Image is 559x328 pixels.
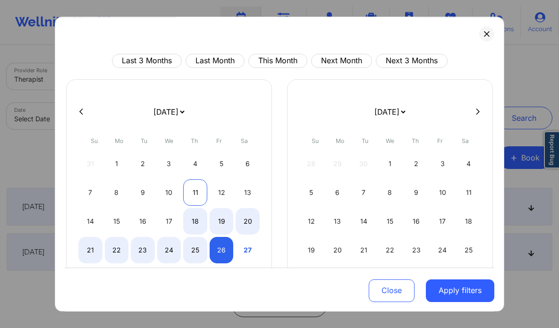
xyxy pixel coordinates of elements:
[183,151,207,177] div: Thu Sep 04 2025
[431,266,455,292] div: Fri Oct 31 2025
[157,179,181,206] div: Wed Sep 10 2025
[248,54,307,68] button: This Month
[412,137,419,144] abbr: Thursday
[78,208,102,235] div: Sun Sep 14 2025
[462,137,469,144] abbr: Saturday
[236,237,260,263] div: Sat Sep 27 2025
[352,237,376,263] div: Tue Oct 21 2025
[326,179,350,206] div: Mon Oct 06 2025
[216,137,222,144] abbr: Friday
[457,151,481,177] div: Sat Oct 04 2025
[186,54,245,68] button: Last Month
[404,208,428,235] div: Thu Oct 16 2025
[386,137,394,144] abbr: Wednesday
[78,179,102,206] div: Sun Sep 07 2025
[431,151,455,177] div: Fri Oct 03 2025
[105,237,129,263] div: Mon Sep 22 2025
[91,137,98,144] abbr: Sunday
[299,266,323,292] div: Sun Oct 26 2025
[105,208,129,235] div: Mon Sep 15 2025
[299,179,323,206] div: Sun Oct 05 2025
[183,237,207,263] div: Thu Sep 25 2025
[299,208,323,235] div: Sun Oct 12 2025
[457,237,481,263] div: Sat Oct 25 2025
[78,266,102,292] div: Sun Sep 28 2025
[191,137,198,144] abbr: Thursday
[437,137,443,144] abbr: Friday
[131,208,155,235] div: Tue Sep 16 2025
[457,208,481,235] div: Sat Oct 18 2025
[431,237,455,263] div: Fri Oct 24 2025
[404,237,428,263] div: Thu Oct 23 2025
[378,208,402,235] div: Wed Oct 15 2025
[210,179,234,206] div: Fri Sep 12 2025
[210,151,234,177] div: Fri Sep 05 2025
[131,266,155,292] div: Tue Sep 30 2025
[378,179,402,206] div: Wed Oct 08 2025
[236,208,260,235] div: Sat Sep 20 2025
[352,208,376,235] div: Tue Oct 14 2025
[112,54,182,68] button: Last 3 Months
[457,179,481,206] div: Sat Oct 11 2025
[431,208,455,235] div: Fri Oct 17 2025
[326,208,350,235] div: Mon Oct 13 2025
[326,237,350,263] div: Mon Oct 20 2025
[312,137,319,144] abbr: Sunday
[404,151,428,177] div: Thu Oct 02 2025
[376,54,448,68] button: Next 3 Months
[183,208,207,235] div: Thu Sep 18 2025
[326,266,350,292] div: Mon Oct 27 2025
[426,279,494,302] button: Apply filters
[105,151,129,177] div: Mon Sep 01 2025
[236,151,260,177] div: Sat Sep 06 2025
[115,137,123,144] abbr: Monday
[105,179,129,206] div: Mon Sep 08 2025
[404,266,428,292] div: Thu Oct 30 2025
[352,179,376,206] div: Tue Oct 07 2025
[369,279,415,302] button: Close
[378,237,402,263] div: Wed Oct 22 2025
[236,179,260,206] div: Sat Sep 13 2025
[157,208,181,235] div: Wed Sep 17 2025
[210,208,234,235] div: Fri Sep 19 2025
[378,151,402,177] div: Wed Oct 01 2025
[241,137,248,144] abbr: Saturday
[157,237,181,263] div: Wed Sep 24 2025
[165,137,173,144] abbr: Wednesday
[131,237,155,263] div: Tue Sep 23 2025
[183,179,207,206] div: Thu Sep 11 2025
[311,54,372,68] button: Next Month
[210,237,234,263] div: Fri Sep 26 2025
[131,151,155,177] div: Tue Sep 02 2025
[78,237,102,263] div: Sun Sep 21 2025
[336,137,344,144] abbr: Monday
[299,237,323,263] div: Sun Oct 19 2025
[105,266,129,292] div: Mon Sep 29 2025
[362,137,368,144] abbr: Tuesday
[404,179,428,206] div: Thu Oct 09 2025
[352,266,376,292] div: Tue Oct 28 2025
[378,266,402,292] div: Wed Oct 29 2025
[131,179,155,206] div: Tue Sep 09 2025
[431,179,455,206] div: Fri Oct 10 2025
[141,137,147,144] abbr: Tuesday
[157,151,181,177] div: Wed Sep 03 2025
